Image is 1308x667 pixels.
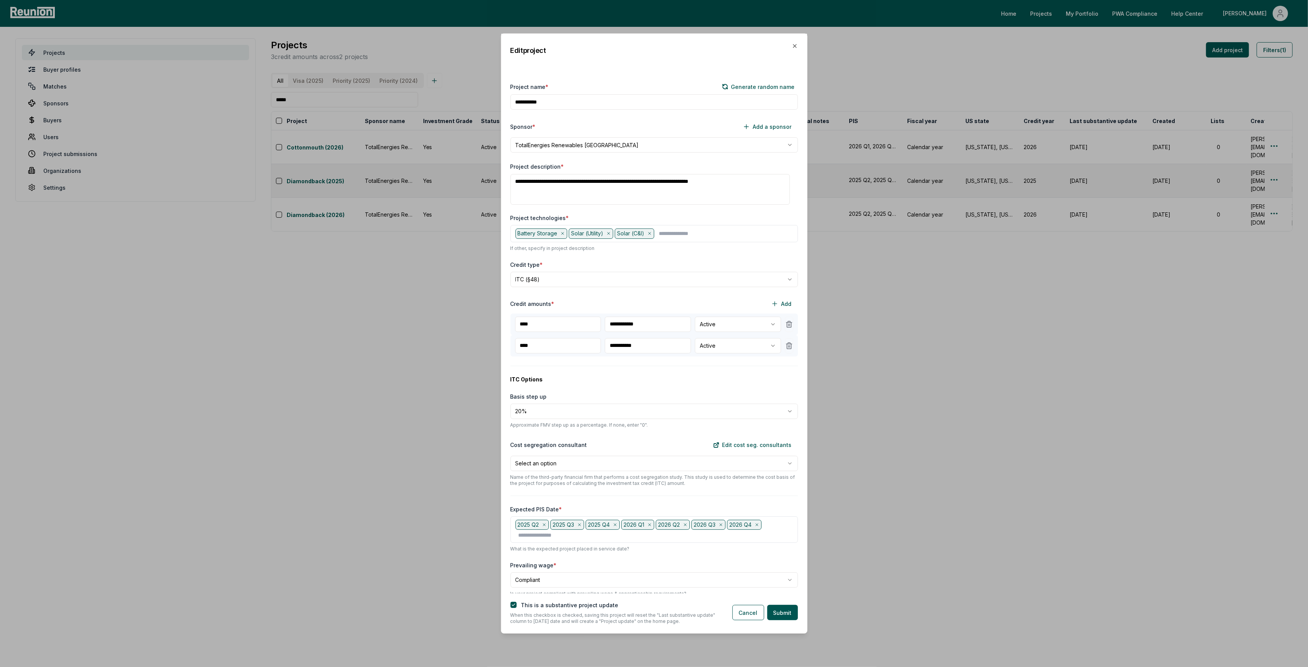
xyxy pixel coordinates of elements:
[510,441,587,449] label: Cost segregation consultant
[510,422,798,428] p: Approximate FMV step up as a percentage. If none, enter "0".
[510,474,798,486] p: Name of the third-party financial firm that performs a cost segregation study. This study is used...
[510,261,543,269] label: Credit type
[510,123,536,131] label: Sponsor
[550,520,584,530] div: 2025 Q3
[510,47,546,54] h2: Edit project
[615,228,654,238] div: Solar (C&I)
[510,300,555,308] label: Credit amounts
[765,296,798,312] button: Add
[586,520,620,530] div: 2025 Q4
[510,375,798,383] label: ITC Options
[521,602,619,608] label: This is a substantive project update
[656,520,690,530] div: 2026 Q2
[510,245,798,251] p: If other, specify in project description
[510,591,798,597] p: Is your project compliant with prevailing wage & apprenticeship requirements?
[510,163,564,170] label: Project description
[621,520,654,530] div: 2026 Q1
[510,546,798,552] p: What is the expected project placed in service date?
[510,393,547,401] label: Basis step up
[510,561,557,569] label: Prevailing wage
[510,612,720,624] p: When this checkbox is checked, saving this project will reset the "Last substantive update" colum...
[691,520,725,530] div: 2026 Q3
[569,228,613,238] div: Solar (Utility)
[510,214,569,222] label: Project technologies
[719,82,798,91] button: Generate random name
[732,605,764,620] button: Cancel
[510,83,549,91] label: Project name
[767,605,798,620] button: Submit
[737,119,798,134] button: Add a sponsor
[515,520,549,530] div: 2025 Q2
[515,228,568,238] div: Battery Storage
[707,437,798,453] a: Edit cost seg. consultants
[510,505,562,513] label: Expected PIS Date
[727,520,761,530] div: 2026 Q4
